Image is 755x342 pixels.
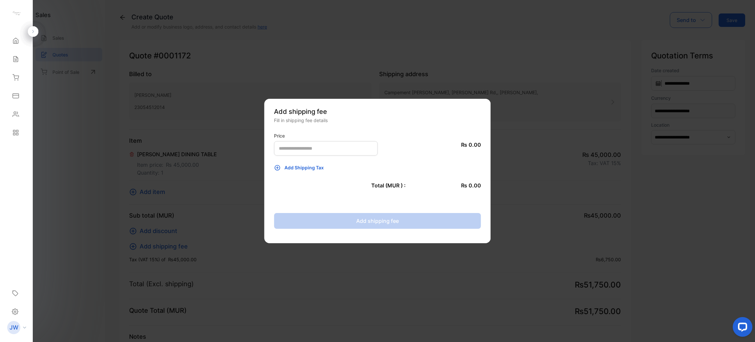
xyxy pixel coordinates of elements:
[274,107,481,117] p: Add shipping fee
[284,164,324,171] span: Add Shipping Tax
[371,182,406,189] p: Total (MUR ) :
[274,132,377,139] label: Price
[11,9,21,18] img: logo
[274,213,481,229] button: Add shipping fee
[461,182,481,189] span: ₨ 0.00
[10,323,18,332] p: JW
[461,141,481,148] span: ₨ 0.00
[274,117,481,124] div: Fill in shipping fee details
[727,314,755,342] iframe: LiveChat chat widget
